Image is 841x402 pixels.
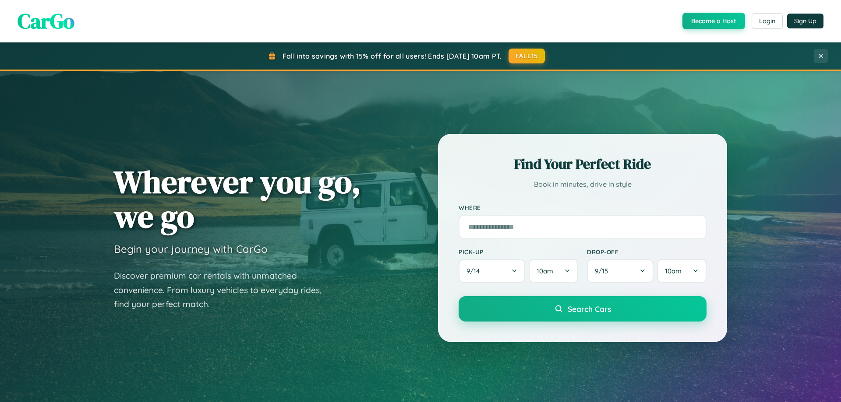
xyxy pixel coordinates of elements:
[595,267,612,275] span: 9 / 15
[459,154,707,174] h2: Find Your Perfect Ride
[568,304,611,314] span: Search Cars
[587,248,707,255] label: Drop-off
[459,248,578,255] label: Pick-up
[459,296,707,322] button: Search Cars
[537,267,553,275] span: 10am
[114,269,333,311] p: Discover premium car rentals with unmatched convenience. From luxury vehicles to everyday rides, ...
[787,14,823,28] button: Sign Up
[283,52,502,60] span: Fall into savings with 15% off for all users! Ends [DATE] 10am PT.
[114,164,361,234] h1: Wherever you go, we go
[665,267,682,275] span: 10am
[18,7,74,35] span: CarGo
[587,259,654,283] button: 9/15
[752,13,783,29] button: Login
[466,267,484,275] span: 9 / 14
[509,49,545,63] button: FALL15
[682,13,745,29] button: Become a Host
[529,259,578,283] button: 10am
[459,204,707,211] label: Where
[459,259,525,283] button: 9/14
[114,242,268,255] h3: Begin your journey with CarGo
[657,259,707,283] button: 10am
[459,178,707,191] p: Book in minutes, drive in style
